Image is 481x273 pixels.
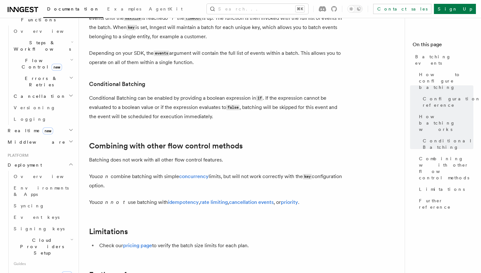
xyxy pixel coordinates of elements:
button: Steps & Workflows [11,37,75,55]
a: Overview [11,25,75,37]
span: Environments & Apps [14,185,69,197]
a: AgentKit [145,2,186,17]
button: Errors & Retries [11,73,75,90]
a: Event keys [11,212,75,223]
span: Steps & Workflows [11,40,71,52]
a: Configuration reference [420,93,473,111]
code: key [127,25,136,30]
a: Further reference [416,195,473,213]
a: Combining with other flow control methods [89,141,243,150]
button: Toggle dark mode [347,5,363,13]
span: Batching events [415,54,473,66]
button: Deployment [5,159,75,171]
a: priority [281,199,298,205]
span: Syncing [14,203,45,208]
a: Limitations [89,227,128,236]
span: Versioning [14,105,56,110]
a: Batching events [413,51,473,69]
code: key [303,174,312,179]
code: if [256,96,263,101]
span: Deployment [5,162,42,168]
span: Limitations [419,186,465,192]
button: Cloud Providers Setup [11,234,75,259]
em: or [165,15,177,21]
p: You use batching with , , , or . [89,198,344,207]
span: Overview [14,29,79,34]
a: Signing keys [11,223,75,234]
span: Signing keys [14,226,65,231]
li: Check our to verify the batch size limits for each plan. [97,241,344,250]
p: Batching does not work with all other flow control features. [89,155,344,164]
a: Limitations [416,183,473,195]
a: How to configure batching [416,69,473,93]
p: When batching is enabled, Inngest creates a new batch when the first event is received. The batch... [89,5,344,41]
a: Logging [11,113,75,125]
p: Conditional Batching can be enabled by providing a boolean expression in . If the expression cann... [89,94,344,121]
button: Flow Controlnew [11,55,75,73]
em: cannot [97,199,128,205]
span: Conditional Batching [423,138,473,150]
em: can [97,173,111,179]
a: Combining with other flow control methods [416,153,473,183]
a: Examples [103,2,145,17]
span: Logging [14,117,47,122]
p: You combine batching with simple limits, but will not work correctly with the configuration option. [89,172,344,190]
span: Flow Control [11,57,70,70]
span: Overview [14,174,79,179]
span: Event keys [14,215,59,220]
span: new [43,127,53,134]
a: Overview [11,171,75,182]
span: Configuration reference [423,96,481,108]
a: Contact sales [373,4,431,14]
span: new [52,64,62,71]
button: Cancellation [11,90,75,102]
code: events [154,51,169,56]
span: Guides [11,259,75,269]
span: Cancellation [11,93,66,99]
span: Cloud Providers Setup [11,237,70,256]
span: How to configure batching [419,71,473,90]
kbd: ⌘K [296,6,304,12]
button: Search...⌘K [207,4,308,14]
span: AgentKit [149,6,183,11]
a: Documentation [43,2,103,18]
a: Syncing [11,200,75,212]
code: maxSize [124,16,142,21]
a: Sign Up [434,4,476,14]
h4: On this page [413,41,473,51]
a: concurrency [179,173,209,179]
a: How batching works [416,111,473,135]
a: Conditional Batching [420,135,473,153]
p: Depending on your SDK, the argument will contain the full list of events within a batch. This all... [89,49,344,67]
span: Middleware [5,139,66,145]
code: timeout [184,16,202,21]
span: Errors & Retries [11,75,69,88]
span: Combining with other flow control methods [419,155,473,181]
span: Realtime [5,127,53,134]
span: How batching works [419,113,473,133]
span: Platform [5,153,29,158]
span: Examples [107,6,141,11]
a: cancellation events [229,199,274,205]
span: Further reference [419,198,473,210]
button: Middleware [5,136,75,148]
a: rate limiting [200,199,228,205]
div: Inngest Functions [5,25,75,125]
a: pricing page [123,242,152,248]
code: false [226,105,240,110]
span: Documentation [47,6,100,11]
a: idempotency [168,199,199,205]
a: Versioning [11,102,75,113]
a: Conditional Batching [89,80,145,89]
button: Realtimenew [5,125,75,136]
a: Environments & Apps [11,182,75,200]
